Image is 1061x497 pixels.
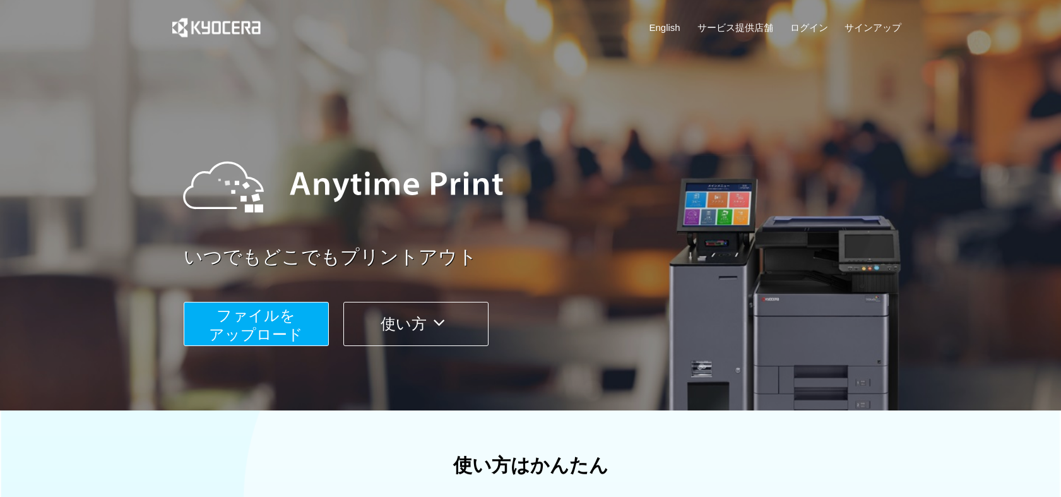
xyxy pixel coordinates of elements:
a: いつでもどこでもプリントアウト [184,244,910,271]
a: サインアップ [845,21,901,34]
span: ファイルを ​​アップロード [209,307,303,343]
a: サービス提供店舗 [697,21,773,34]
a: ログイン [790,21,828,34]
button: ファイルを​​アップロード [184,302,329,346]
button: 使い方 [343,302,489,346]
a: English [649,21,680,34]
